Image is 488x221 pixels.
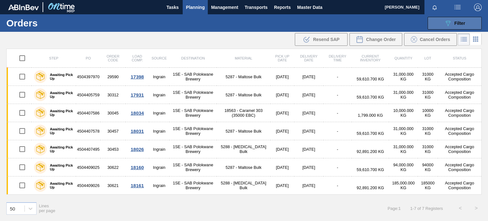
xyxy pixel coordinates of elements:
[294,86,323,104] td: [DATE]
[438,140,482,158] td: Accepted Cargo Composition
[357,77,384,81] span: 59,610.700 KG
[349,33,402,46] button: Change Order
[323,122,352,140] td: -
[149,68,169,86] td: Ingrain
[454,21,465,26] span: Filter
[76,86,100,104] td: 4504405759
[404,33,457,46] button: Cancel Orders
[270,176,294,195] td: [DATE]
[313,37,339,42] span: Resend SAP
[186,3,205,11] span: Planning
[418,68,438,86] td: 31000 KG
[323,176,352,195] td: -
[274,3,291,11] span: Reports
[217,104,270,122] td: 18563 - Caramel 303 (35000 EBC)
[149,176,169,195] td: Ingrain
[438,176,482,195] td: Accepted Cargo Composition
[169,86,217,104] td: 1SE - SAB Polokwane Brewery
[47,145,73,153] label: Awaiting Pick Up
[295,33,348,46] div: Resend SAP
[389,140,418,158] td: 31,000.000 KG
[47,163,73,171] label: Awaiting Pick Up
[217,86,270,104] td: 5287 - Maltose Bulk
[126,110,148,116] div: 18034
[270,158,294,176] td: [DATE]
[7,158,482,176] a: Awaiting Pick Up450440902530622Ingrain1SE - SAB Polokwane Brewery5287 - Maltose Bulk[DATE][DATE]-...
[357,131,384,136] span: 59,610.700 KG
[452,200,468,216] button: <
[149,86,169,104] td: Ingrain
[217,68,270,86] td: 5287 - Maltose Bulk
[169,68,217,86] td: 1SE - SAB Polokwane Brewery
[438,68,482,86] td: Accepted Cargo Composition
[217,122,270,140] td: 5287 - Maltose Bulk
[294,122,323,140] td: [DATE]
[169,158,217,176] td: 1SE - SAB Polokwane Brewery
[394,56,412,60] span: Quantity
[300,54,317,62] span: Delivery Date
[49,56,58,60] span: Step
[389,104,418,122] td: 10,000.000 KG
[297,3,322,11] span: Master Data
[217,140,270,158] td: 5288 - [MEDICAL_DATA] Bulk
[47,182,73,189] label: Awaiting Pick Up
[270,68,294,86] td: [DATE]
[169,140,217,158] td: 1SE - SAB Polokwane Brewery
[10,206,15,211] div: 50
[424,3,445,12] button: Notifications
[438,104,482,122] td: Accepted Cargo Composition
[100,122,125,140] td: 30457
[86,56,91,60] span: PO
[100,68,125,86] td: 29590
[100,176,125,195] td: 30621
[100,158,125,176] td: 30622
[211,3,238,11] span: Management
[217,176,270,195] td: 5288 - [MEDICAL_DATA] Bulk
[453,56,466,60] span: Status
[47,73,73,80] label: Awaiting Pick Up
[7,104,482,122] a: Awaiting Pick Up450440758630045Ingrain1SE - SAB Polokwane Brewery18563 - Caramel 303 (35000 EBC)[...
[47,91,73,99] label: Awaiting Pick Up
[389,86,418,104] td: 31,000.000 KG
[149,104,169,122] td: Ingrain
[418,140,438,158] td: 31000 KG
[235,56,252,60] span: Material
[132,54,143,62] span: Load Comp.
[468,200,484,216] button: >
[454,3,461,11] img: userActions
[323,104,352,122] td: -
[294,104,323,122] td: [DATE]
[6,19,98,27] h1: Orders
[270,122,294,140] td: [DATE]
[388,206,401,211] span: Page : 1
[39,204,56,213] span: Lines per page
[100,140,125,158] td: 30453
[404,33,457,46] div: Cancel Orders in Bulk
[76,104,100,122] td: 4504407586
[7,176,482,195] a: Awaiting Pick Up450440902630621Ingrain1SE - SAB Polokwane Brewery5288 - [MEDICAL_DATA] Bulk[DATE]...
[358,113,383,118] span: 1,799.000 KG
[389,158,418,176] td: 94,000.000 KG
[357,149,384,154] span: 92,891.200 KG
[76,68,100,86] td: 4504397970
[100,86,125,104] td: 30312
[126,147,148,152] div: 18026
[152,56,167,60] span: Source
[420,37,450,42] span: Cancel Orders
[323,140,352,158] td: -
[294,68,323,86] td: [DATE]
[410,206,443,211] span: 1 - 7 of 7 Registers
[7,86,482,104] a: Awaiting Pick Up450440575930312Ingrain1SE - SAB Polokwane Brewery5287 - Maltose Bulk[DATE][DATE]-...
[181,56,205,60] span: Destination
[7,68,482,86] a: Awaiting Pick Up450439797029590Ingrain1SE - SAB Polokwane Brewery5287 - Maltose Bulk[DATE][DATE]-...
[7,122,482,140] a: Awaiting Pick Up450440757830457Ingrain1SE - SAB Polokwane Brewery5287 - Maltose Bulk[DATE][DATE]-...
[166,3,180,11] span: Tasks
[169,122,217,140] td: 1SE - SAB Polokwane Brewery
[418,176,438,195] td: 185000 KG
[100,104,125,122] td: 30045
[424,56,431,60] span: Lot
[270,86,294,104] td: [DATE]
[357,95,384,100] span: 59,610.700 KG
[217,158,270,176] td: 5287 - Maltose Bulk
